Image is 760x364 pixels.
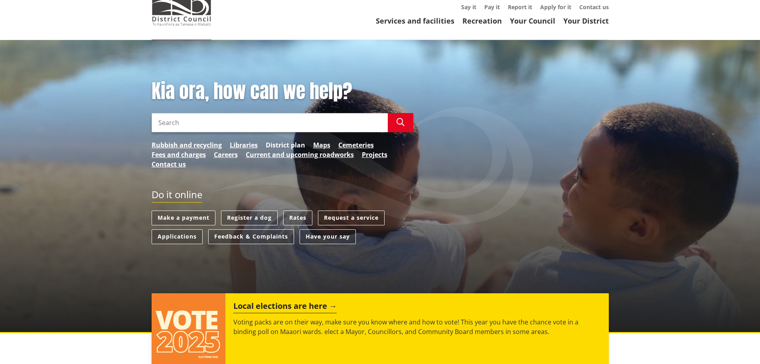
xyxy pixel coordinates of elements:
[152,211,215,225] a: Make a payment
[318,211,385,225] a: Request a service
[540,3,571,11] a: Apply for it
[362,150,387,159] a: Projects
[579,3,609,11] a: Contact us
[508,3,532,11] a: Report it
[152,229,203,244] a: Applications
[208,229,294,244] a: Feedback & Complaints
[484,3,500,11] a: Pay it
[313,140,330,150] a: Maps
[230,140,258,150] a: Libraries
[376,16,454,26] a: Services and facilities
[221,211,278,225] a: Register a dog
[723,330,752,359] iframe: Messenger Launcher
[152,140,222,150] a: Rubbish and recycling
[338,140,374,150] a: Cemeteries
[462,16,502,26] a: Recreation
[233,317,600,336] p: Voting packs are on their way, make sure you know where and how to vote! This year you have the c...
[152,159,186,169] a: Contact us
[214,150,238,159] a: Careers
[461,3,476,11] a: Say it
[233,301,337,313] h2: Local elections are here
[152,80,413,103] h1: Kia ora, how can we help?
[152,113,388,132] input: Search input
[283,211,312,225] a: Rates
[152,150,206,159] a: Fees and charges
[152,189,202,203] h2: Do it online
[266,140,305,150] a: District plan
[246,150,354,159] a: Current and upcoming roadworks
[300,229,356,244] a: Have your say
[563,16,609,26] a: Your District
[510,16,555,26] a: Your Council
